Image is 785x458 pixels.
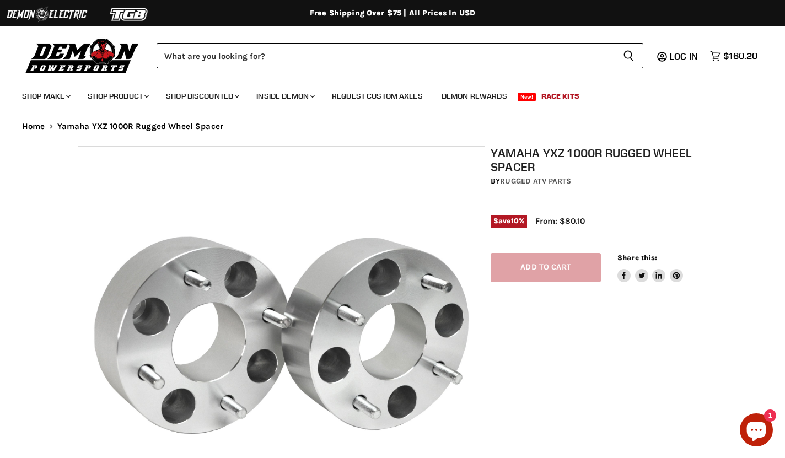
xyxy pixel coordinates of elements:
[511,217,519,225] span: 10
[22,36,143,75] img: Demon Powersports
[670,51,698,62] span: Log in
[705,48,763,64] a: $160.20
[533,85,588,107] a: Race Kits
[157,43,614,68] input: Search
[617,254,657,262] span: Share this:
[491,175,713,187] div: by
[6,4,88,25] img: Demon Electric Logo 2
[491,215,527,227] span: Save %
[22,122,45,131] a: Home
[324,85,431,107] a: Request Custom Axles
[723,51,757,61] span: $160.20
[14,85,77,107] a: Shop Make
[518,93,536,101] span: New!
[57,122,223,131] span: Yamaha YXZ 1000R Rugged Wheel Spacer
[88,4,171,25] img: TGB Logo 2
[736,413,776,449] inbox-online-store-chat: Shopify online store chat
[617,253,683,282] aside: Share this:
[433,85,515,107] a: Demon Rewards
[665,51,705,61] a: Log in
[535,216,585,226] span: From: $80.10
[248,85,321,107] a: Inside Demon
[491,146,713,174] h1: Yamaha YXZ 1000R Rugged Wheel Spacer
[157,43,643,68] form: Product
[79,85,155,107] a: Shop Product
[614,43,643,68] button: Search
[158,85,246,107] a: Shop Discounted
[14,80,755,107] ul: Main menu
[500,176,571,186] a: Rugged ATV Parts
